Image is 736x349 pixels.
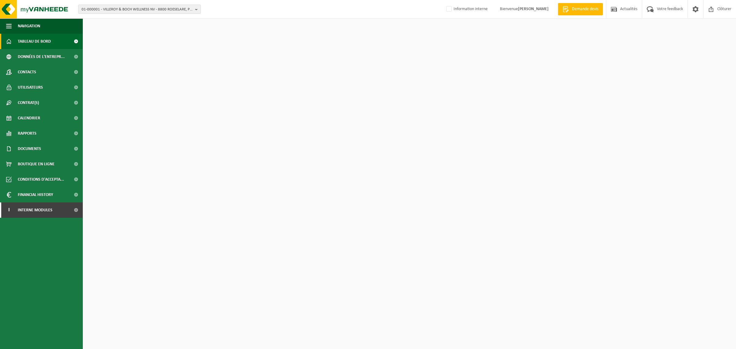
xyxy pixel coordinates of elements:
span: Demande devis [570,6,600,12]
span: I [6,202,12,218]
span: Calendrier [18,110,40,126]
span: Tableau de bord [18,34,51,49]
span: 01-000001 - VILLEROY & BOCH WELLNESS NV - 8800 ROESELARE, POPULIERSTRAAT 1 [82,5,193,14]
span: Rapports [18,126,36,141]
span: Navigation [18,18,40,34]
span: Interne modules [18,202,52,218]
span: Conditions d'accepta... [18,172,64,187]
span: Contacts [18,64,36,80]
span: Utilisateurs [18,80,43,95]
button: 01-000001 - VILLEROY & BOCH WELLNESS NV - 8800 ROESELARE, POPULIERSTRAAT 1 [78,5,201,14]
span: Documents [18,141,41,156]
span: Contrat(s) [18,95,39,110]
a: Demande devis [558,3,603,15]
span: Données de l'entrepr... [18,49,65,64]
span: Boutique en ligne [18,156,55,172]
strong: [PERSON_NAME] [518,7,549,11]
span: Financial History [18,187,53,202]
label: Information interne [445,5,488,14]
